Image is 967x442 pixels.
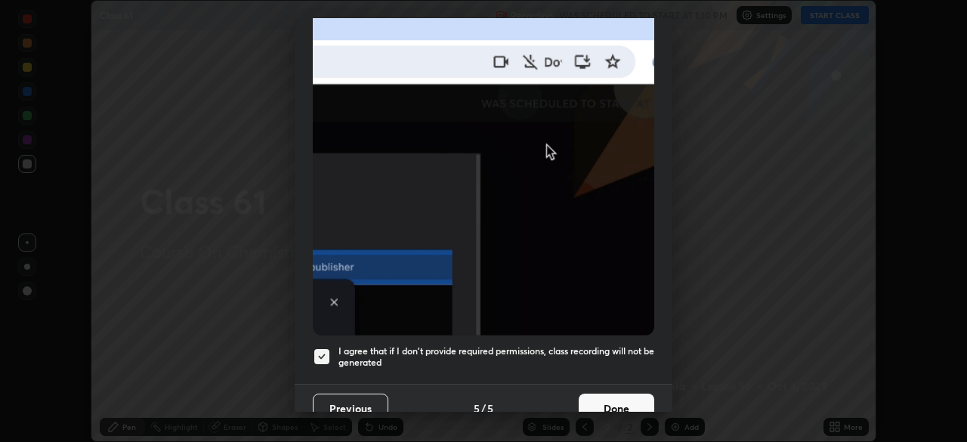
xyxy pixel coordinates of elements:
button: Done [579,394,654,424]
h4: 5 [487,400,493,416]
h5: I agree that if I don't provide required permissions, class recording will not be generated [338,345,654,369]
h4: / [481,400,486,416]
img: downloads-permission-blocked.gif [313,5,654,335]
h4: 5 [474,400,480,416]
button: Previous [313,394,388,424]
